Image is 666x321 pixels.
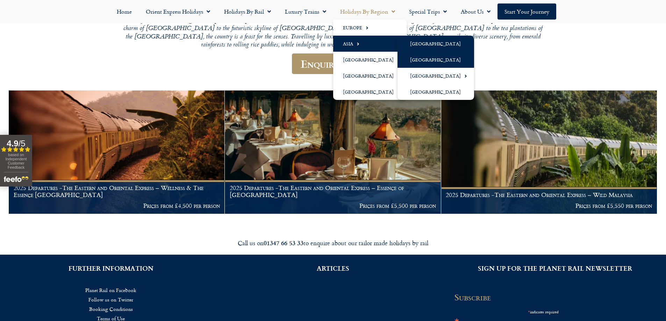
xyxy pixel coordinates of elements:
[446,191,652,198] h1: 2025 Departures -The Eastern and Oriental Express – Wild Malaysia
[217,3,278,20] a: Holidays by Rail
[137,239,529,247] div: Call us on to enquire about our tailor made holidays by rail
[232,265,434,271] h2: ARTICLES
[278,3,333,20] a: Luxury Trains
[9,90,225,214] a: 2025 Departures -The Eastern and Oriental Express – Wellness & The Essence [GEOGRAPHIC_DATA] Pric...
[398,36,474,52] a: [GEOGRAPHIC_DATA]
[441,90,657,214] a: 2025 Departures -The Eastern and Oriental Express – Wild Malaysia Prices from £5,550 per person
[398,36,474,100] ul: Asia
[230,202,436,209] p: Prices from £5,500 per person
[333,84,407,100] a: [GEOGRAPHIC_DATA]
[454,3,497,20] a: About Us
[497,3,556,20] a: Start your Journey
[398,84,474,100] a: [GEOGRAPHIC_DATA]
[264,238,303,247] strong: 01347 66 53 33
[10,295,212,304] a: Follow us on Twitter
[3,3,663,20] nav: Menu
[225,90,441,214] a: 2025 Departures -The Eastern and Oriental Express – Essence of [GEOGRAPHIC_DATA] Prices from £5,5...
[398,52,474,68] a: [GEOGRAPHIC_DATA]
[10,285,212,295] a: Planet Rail on Facebook
[333,36,407,52] a: Asia
[14,202,220,209] p: Prices from £4,500 per person
[454,292,563,302] h2: Subscribe
[110,3,139,20] a: Home
[14,184,220,198] h1: 2025 Departures -The Eastern and Oriental Express – Wellness & The Essence [GEOGRAPHIC_DATA]
[454,307,559,316] div: indicates required
[10,304,212,314] a: Booking Conditions
[398,68,474,84] a: [GEOGRAPHIC_DATA]
[333,68,407,84] a: [GEOGRAPHIC_DATA]
[292,53,374,74] a: Enquire Now
[333,52,407,68] a: [GEOGRAPHIC_DATA]
[454,265,656,271] h2: SIGN UP FOR THE PLANET RAIL NEWSLETTER
[402,3,454,20] a: Special Trips
[230,184,436,198] h1: 2025 Departures -The Eastern and Oriental Express – Essence of [GEOGRAPHIC_DATA]
[123,17,543,49] p: land of rich cultural heritage, lush tropical landscapes, and vibrant cities, [GEOGRAPHIC_DATA] o...
[333,20,407,36] a: Europe
[139,3,217,20] a: Orient Express Holidays
[446,202,652,209] p: Prices from £5,550 per person
[10,265,212,271] h2: FURTHER INFORMATION
[333,3,402,20] a: Holidays by Region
